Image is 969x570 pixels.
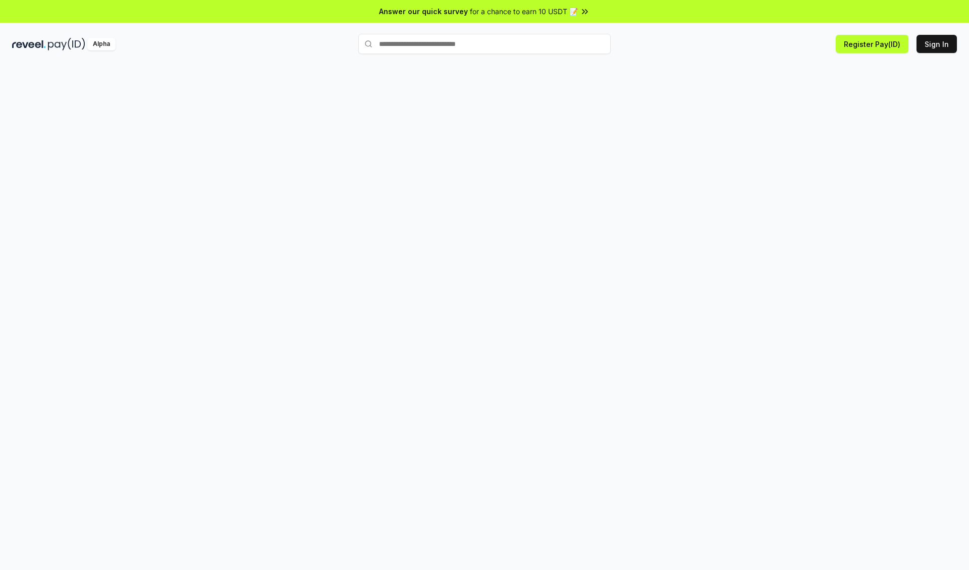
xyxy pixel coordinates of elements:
button: Register Pay(ID) [836,35,908,53]
img: reveel_dark [12,38,46,50]
button: Sign In [917,35,957,53]
div: Alpha [87,38,116,50]
img: pay_id [48,38,85,50]
span: Answer our quick survey [379,6,468,17]
span: for a chance to earn 10 USDT 📝 [470,6,578,17]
